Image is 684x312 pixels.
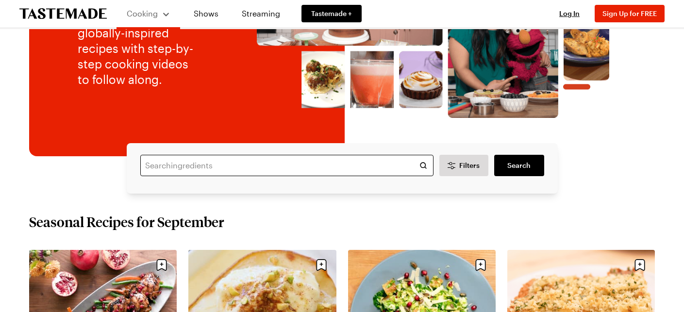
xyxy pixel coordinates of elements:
[127,9,158,18] span: Cooking
[550,9,589,18] button: Log In
[301,5,362,22] a: Tastemade +
[595,5,665,22] button: Sign Up for FREE
[439,155,489,176] button: Desktop filters
[312,256,331,274] button: Save recipe
[631,256,649,274] button: Save recipe
[507,161,531,170] span: Search
[459,161,480,170] span: Filters
[152,256,171,274] button: Save recipe
[126,4,170,23] button: Cooking
[29,213,224,230] h2: Seasonal Recipes for September
[19,8,107,19] a: To Tastemade Home Page
[311,9,352,18] span: Tastemade +
[559,9,580,17] span: Log In
[602,9,657,17] span: Sign Up for FREE
[78,10,201,87] p: Check out 12,000+ globally-inspired recipes with step-by-step cooking videos to follow along.
[494,155,544,176] a: filters
[471,256,490,274] button: Save recipe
